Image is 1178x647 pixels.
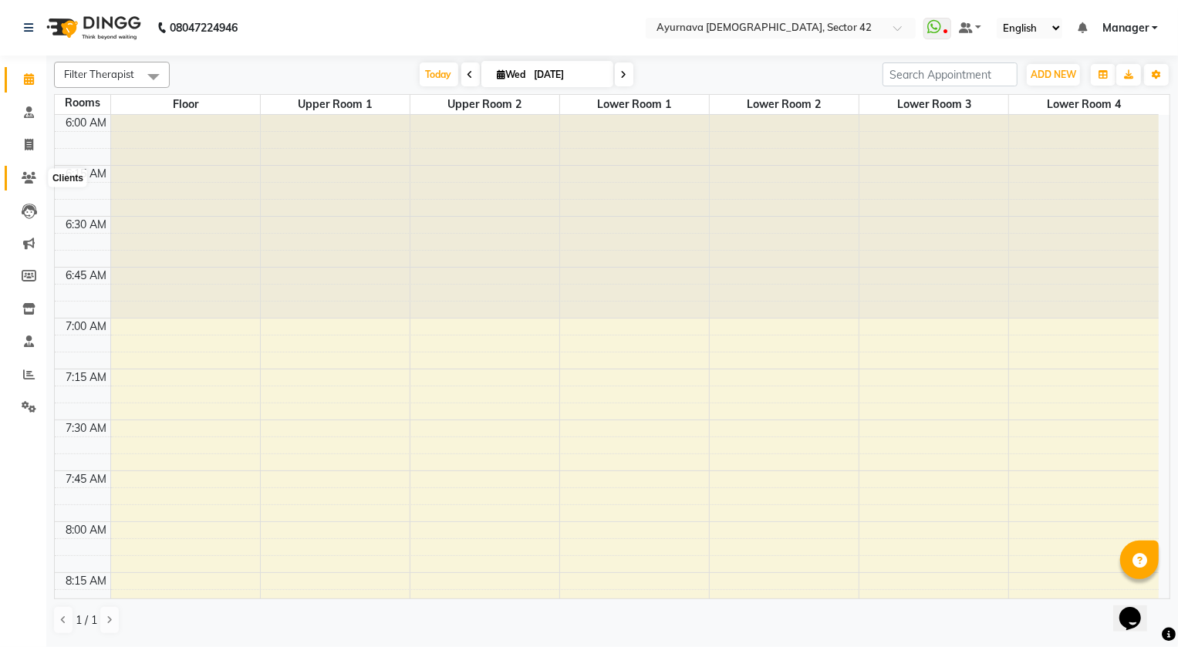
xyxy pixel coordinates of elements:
[63,471,110,487] div: 7:45 AM
[49,169,87,187] div: Clients
[63,522,110,538] div: 8:00 AM
[63,369,110,386] div: 7:15 AM
[883,62,1018,86] input: Search Appointment
[63,318,110,335] div: 7:00 AM
[530,63,607,86] input: 2025-09-03
[55,95,110,111] div: Rooms
[64,68,134,80] span: Filter Therapist
[63,573,110,589] div: 8:15 AM
[63,217,110,233] div: 6:30 AM
[170,6,238,49] b: 08047224946
[39,6,145,49] img: logo
[111,95,260,114] span: Floor
[859,95,1008,114] span: lower room 3
[1031,69,1076,80] span: ADD NEW
[1102,20,1149,36] span: Manager
[710,95,859,114] span: lower room 2
[63,115,110,131] div: 6:00 AM
[63,420,110,436] div: 7:30 AM
[494,69,530,80] span: Wed
[1113,585,1163,632] iframe: chat widget
[76,612,97,628] span: 1 / 1
[560,95,709,114] span: lower room 1
[1009,95,1159,114] span: lower room 4
[63,268,110,284] div: 6:45 AM
[410,95,559,114] span: upper room 2
[261,95,410,114] span: upper room 1
[1027,64,1080,86] button: ADD NEW
[420,62,458,86] span: Today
